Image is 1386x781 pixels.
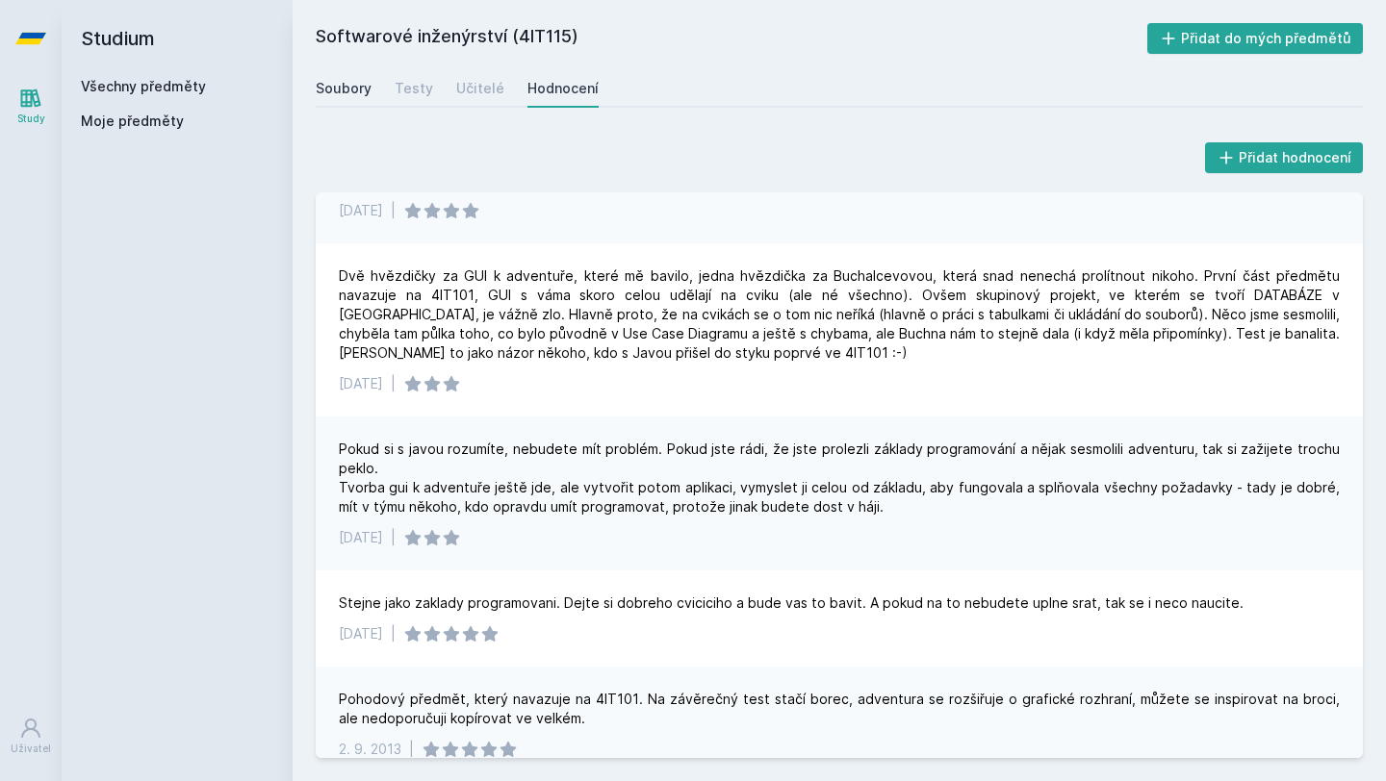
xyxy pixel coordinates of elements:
[456,69,504,108] a: Učitelé
[391,528,396,547] div: |
[1147,23,1364,54] button: Přidat do mých předmětů
[17,112,45,126] div: Study
[11,742,51,756] div: Uživatel
[1205,142,1364,173] button: Přidat hodnocení
[391,374,396,393] div: |
[391,201,396,220] div: |
[339,593,1244,613] div: Stejne jako zaklady programovani. Dejte si dobreho cviciciho a bude vas to bavit. A pokud na to n...
[4,77,58,136] a: Study
[339,624,383,643] div: [DATE]
[339,740,401,759] div: 2. 9. 2013
[339,266,1340,363] div: Dvě hvězdičky za GUI k adventuře, které mě bavilo, jedna hvězdička za Buchalcevovou, která snad n...
[339,528,383,547] div: [DATE]
[339,440,1340,516] div: Pokud si s javou rozumíte, nebudete mít problém. Pokud jste rádi, že jste prolezli základy progra...
[339,201,383,220] div: [DATE]
[81,78,206,94] a: Všechny předměty
[395,69,433,108] a: Testy
[339,374,383,393] div: [DATE]
[527,79,599,98] div: Hodnocení
[339,690,1340,728] div: Pohodový předmět, který navazuje na 4IT101. Na závěrečný test stačí borec, adventura se rozšiřuje...
[456,79,504,98] div: Učitelé
[527,69,599,108] a: Hodnocení
[409,740,414,759] div: |
[81,112,184,131] span: Moje předměty
[4,707,58,766] a: Uživatel
[395,79,433,98] div: Testy
[316,69,372,108] a: Soubory
[316,23,1147,54] h2: Softwarové inženýrství (4IT115)
[316,79,372,98] div: Soubory
[391,624,396,643] div: |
